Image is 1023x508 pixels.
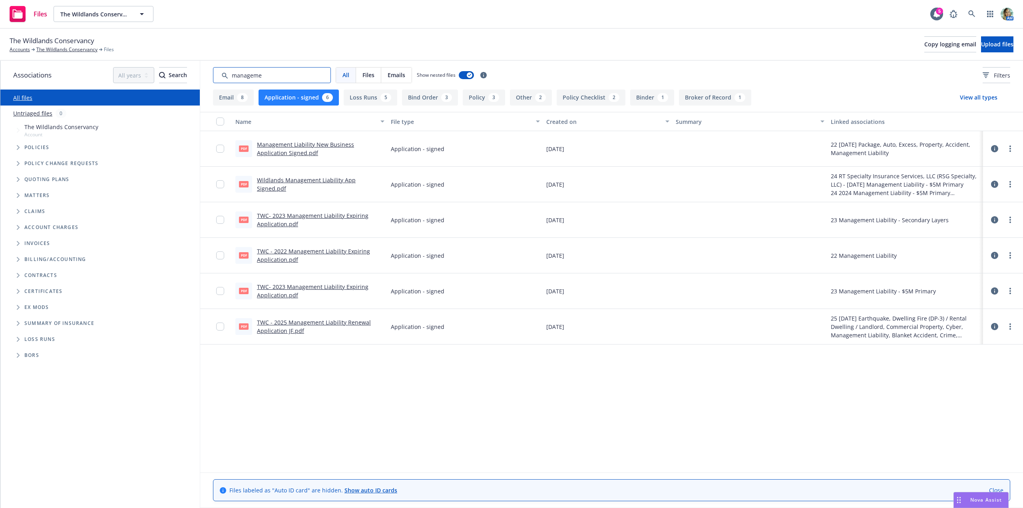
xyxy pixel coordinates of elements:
div: 6 [322,93,333,102]
a: Accounts [10,46,30,53]
span: Policies [24,145,50,150]
span: Loss Runs [24,337,55,342]
div: 5 [936,8,943,15]
button: Summary [673,112,828,131]
div: 2 [609,93,619,102]
span: Account charges [24,225,78,230]
button: Linked associations [828,112,983,131]
div: 8 [237,93,248,102]
div: 3 [488,93,499,102]
span: Billing/Accounting [24,257,86,262]
span: pdf [239,217,249,223]
span: Filters [994,71,1010,80]
a: more [1005,251,1015,260]
span: Application - signed [391,323,444,331]
button: Created on [543,112,673,131]
a: more [1005,286,1015,296]
button: Copy logging email [924,36,976,52]
a: more [1005,215,1015,225]
div: 23 Management Liability - $5M Primary [831,287,936,295]
span: [DATE] [546,216,564,224]
span: The Wildlands Conservancy [60,10,129,18]
input: Search by keyword... [213,67,331,83]
a: The Wildlands Conservancy [36,46,98,53]
input: Toggle Row Selected [216,323,224,331]
a: Search [964,6,980,22]
button: View all types [947,90,1010,106]
a: Untriaged files [13,109,52,118]
span: Nova Assist [970,496,1002,503]
div: Summary [676,118,816,126]
button: Bind Order [402,90,458,106]
a: Switch app [982,6,998,22]
span: The Wildlands Conservancy [24,123,98,131]
span: Matters [24,193,50,198]
span: [DATE] [546,251,564,260]
div: 1 [657,93,668,102]
span: Files [34,11,47,17]
button: SearchSearch [159,67,187,83]
span: pdf [239,145,249,151]
span: Application - signed [391,251,444,260]
span: BORs [24,353,39,358]
button: Upload files [981,36,1013,52]
input: Toggle Row Selected [216,145,224,153]
span: [DATE] [546,180,564,189]
span: Contracts [24,273,57,278]
button: Binder [630,90,674,106]
div: 24 RT Specialty Insurance Services, LLC (RSG Specialty, LLC) - [DATE] Management Liability - $5M ... [831,172,980,189]
span: Quoting plans [24,177,70,182]
a: TWC - 2025 Management Liability Renewal Application JF.pdf [257,319,371,335]
button: Policy [463,90,505,106]
span: Upload files [981,40,1013,48]
a: TWC- 2023 Management Liability Expiring Application.pdf [257,212,368,228]
button: Other [510,90,552,106]
div: Drag to move [954,492,964,508]
span: Application - signed [391,180,444,189]
input: Toggle Row Selected [216,251,224,259]
div: 22 Management Liability [831,251,897,260]
a: Show auto ID cards [344,486,397,494]
span: Account [24,131,98,138]
a: Close [989,486,1003,494]
span: [DATE] [546,287,564,295]
div: 1 [734,93,745,102]
button: Loss Runs [344,90,397,106]
button: File type [388,112,543,131]
button: Application - signed [259,90,339,106]
a: Management Liability New Business Application Signed.pdf [257,141,354,157]
div: Folder Tree Example [0,251,200,363]
span: Copy logging email [924,40,976,48]
div: 2 [535,93,546,102]
div: Search [159,68,187,83]
button: Nova Assist [953,492,1009,508]
span: Ex Mods [24,305,49,310]
button: Policy Checklist [557,90,625,106]
div: Name [235,118,376,126]
span: pdf [239,181,249,187]
span: All [342,71,349,79]
span: Filters [983,71,1010,80]
a: more [1005,144,1015,153]
span: Files [362,71,374,79]
button: Broker of Record [679,90,751,106]
a: Files [6,3,50,25]
span: pdf [239,252,249,258]
button: Email [213,90,254,106]
div: Tree Example [0,121,200,251]
div: 24 2024 Management Liability - $5M Primary [831,189,980,197]
span: Associations [13,70,52,80]
span: The Wildlands Conservancy [10,36,94,46]
svg: Search [159,72,165,78]
div: 22 [DATE] Package, Auto, Excess, Property, Accident, Management Liability [831,140,980,157]
div: 25 [DATE] Earthquake, Dwelling Fire (DP-3) / Rental Dwelling / Landlord, Commercial Property, Cyb... [831,314,980,339]
button: Filters [983,67,1010,83]
button: The Wildlands Conservancy [54,6,153,22]
input: Toggle Row Selected [216,180,224,188]
span: Files labeled as "Auto ID card" are hidden. [229,486,397,494]
a: TWC- 2023 Management Liability Expiring Application.pdf [257,283,368,299]
input: Toggle Row Selected [216,216,224,224]
a: TWC - 2022 Management Liability Expiring Application.pdf [257,247,370,263]
input: Select all [216,118,224,126]
span: Claims [24,209,45,214]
